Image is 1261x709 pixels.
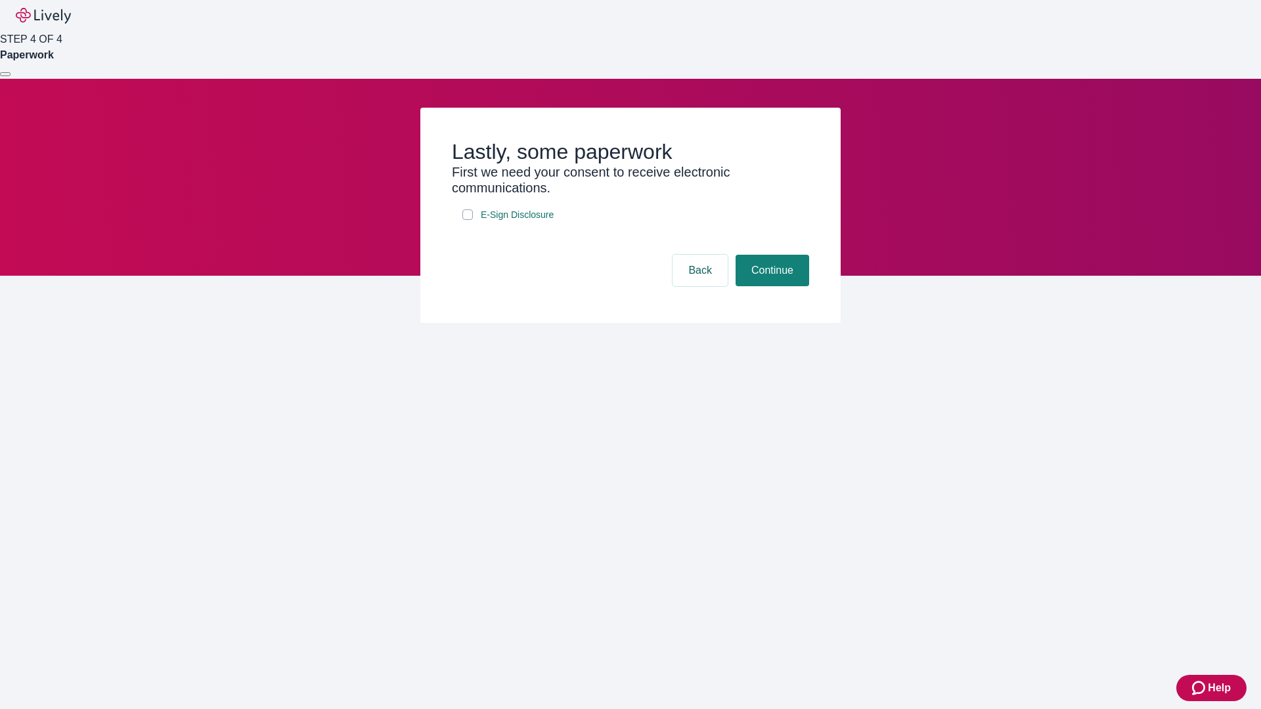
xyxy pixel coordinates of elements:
svg: Zendesk support icon [1192,680,1208,696]
button: Zendesk support iconHelp [1176,675,1247,701]
h2: Lastly, some paperwork [452,139,809,164]
span: Help [1208,680,1231,696]
button: Continue [736,255,809,286]
a: e-sign disclosure document [478,207,556,223]
h3: First we need your consent to receive electronic communications. [452,164,809,196]
button: Back [673,255,728,286]
img: Lively [16,8,71,24]
span: E-Sign Disclosure [481,208,554,222]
